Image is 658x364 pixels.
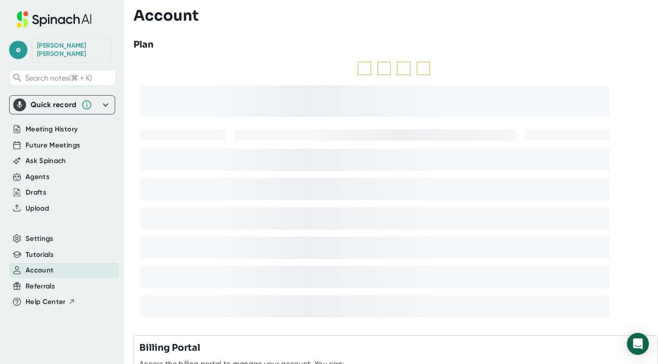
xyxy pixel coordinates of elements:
button: Help Center [26,297,75,307]
h3: Plan [133,38,154,52]
span: e [9,41,27,59]
button: Drafts [26,187,46,198]
button: Ask Spinach [26,156,66,166]
button: Tutorials [26,250,53,260]
button: Referrals [26,281,55,292]
button: Future Meetings [26,140,80,151]
button: Agents [26,172,49,182]
button: Settings [26,234,53,244]
div: Quick record [13,96,111,114]
span: Search notes (⌘ + K) [25,74,92,82]
button: Meeting History [26,124,78,135]
button: Account [26,265,53,276]
div: Quick record [31,100,77,109]
div: Eric Jackson [37,42,106,58]
h3: Account [133,7,199,24]
span: Help Center [26,297,66,307]
h3: Billing Portal [139,341,200,355]
button: Upload [26,203,49,214]
div: Open Intercom Messenger [627,333,649,355]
